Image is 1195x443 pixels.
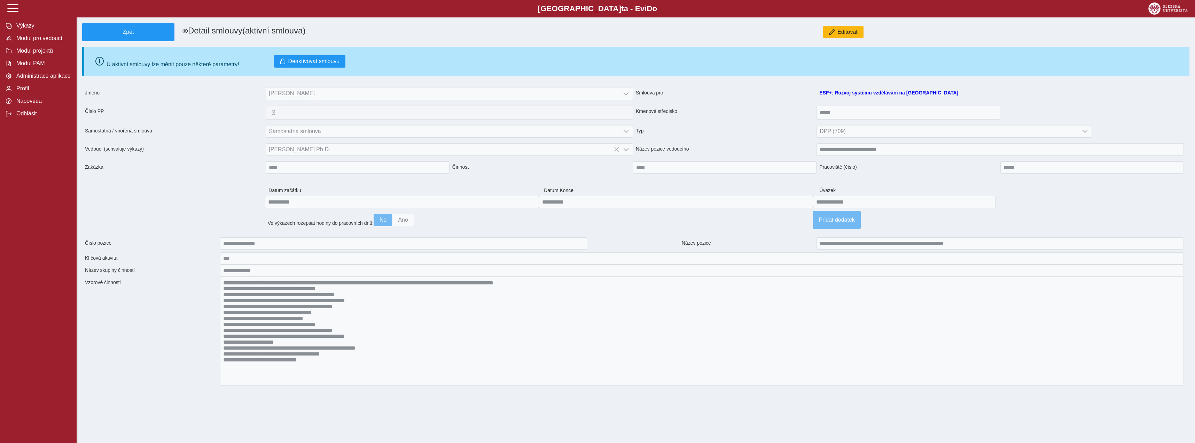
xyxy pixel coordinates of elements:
span: Smlouva pro [633,87,817,100]
button: 3 [266,106,633,120]
span: Odhlásit [14,110,71,117]
span: Zpět [85,29,171,35]
span: Úvazek [817,185,908,196]
span: Samostatná / vnořená smlouva [82,125,266,138]
button: Editovat [823,26,864,38]
a: ESF+: Rozvoj systému vzdělávání na [GEOGRAPHIC_DATA] [819,90,958,96]
span: Typ [633,125,817,138]
span: Editovat [837,29,858,35]
span: Název pozice vedoucího [633,143,817,156]
span: Vedoucí (schvaluje výkazy) [82,143,266,156]
span: 3 [272,109,627,117]
span: Deaktivovat smlouvu [288,58,340,64]
span: Číslo PP [82,106,266,120]
span: Název skupiny činností [82,265,220,277]
span: Přidat dodatek [819,217,855,223]
span: t [621,4,624,13]
span: Kmenové středisko [633,106,817,120]
span: D [647,4,652,13]
span: Pracoviště (číslo) [817,161,1000,174]
span: Výkazy [14,23,71,29]
button: Zpět [82,23,174,41]
div: Vzorové činnosti [82,277,220,385]
span: Modul PAM [14,60,71,67]
button: Přidat dodatek [813,211,861,229]
span: Číslo pozice [82,237,220,250]
span: Modul projektů [14,48,71,54]
img: logo_web_su.png [1148,2,1188,15]
div: Ve výkazech rozepsat hodiny do pracovních dnů: [265,211,813,229]
span: Název pozice [679,237,817,250]
span: Klíčová aktivita [82,252,220,265]
span: (aktivní smlouva) [242,26,305,35]
span: Profil [14,85,71,92]
span: Nápověda [14,98,71,104]
button: Deaktivovat smlouvu [274,55,346,68]
div: U aktivní smlouvy lze měnit pouze některé parametry! [107,55,345,68]
span: Modul pro vedoucí [14,35,71,41]
span: Jméno [82,87,266,100]
span: Datum začátku [266,185,541,196]
span: Administrace aplikace [14,73,71,79]
span: Datum Konce [541,185,817,196]
span: Činnost [450,161,633,174]
h1: Detail smlouvy [174,23,728,41]
span: Zakázka [82,161,266,174]
span: o [653,4,657,13]
b: [GEOGRAPHIC_DATA] a - Evi [21,4,1174,13]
